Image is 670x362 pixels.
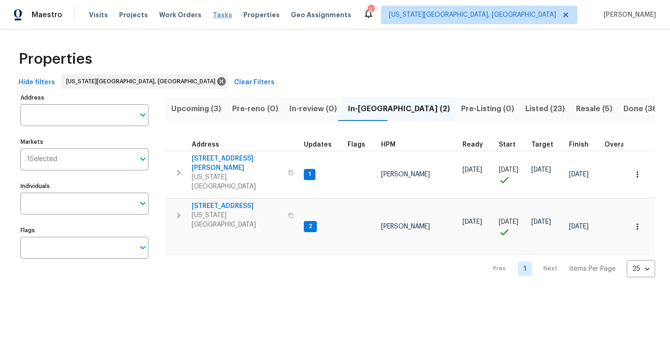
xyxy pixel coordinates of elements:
span: [STREET_ADDRESS][PERSON_NAME] [192,154,282,173]
div: Earliest renovation start date (first business day after COE or Checkout) [462,141,491,148]
span: [DATE] [531,219,551,225]
label: Individuals [20,183,148,189]
td: Project started on time [495,151,528,198]
span: Projects [119,10,148,20]
span: [US_STATE][GEOGRAPHIC_DATA] [192,173,282,191]
span: Start [499,141,516,148]
button: Open [136,241,149,254]
span: Work Orders [159,10,201,20]
span: Maestro [32,10,62,20]
span: [US_STATE][GEOGRAPHIC_DATA], [GEOGRAPHIC_DATA] [66,77,219,86]
span: [DATE] [569,223,589,230]
button: Clear Filters [230,74,278,91]
label: Address [20,95,148,101]
span: Pre-Listing (0) [461,102,514,115]
span: [PERSON_NAME] [381,171,430,178]
nav: Pagination Navigation [484,260,655,277]
span: [DATE] [462,219,482,225]
span: Flags [348,141,365,148]
button: Open [136,108,149,121]
span: Finish [569,141,589,148]
p: Items Per Page [569,264,616,274]
a: Goto page 1 [518,261,532,276]
div: Actual renovation start date [499,141,524,148]
span: 2 [305,222,316,230]
span: Address [192,141,219,148]
span: Overall [604,141,629,148]
span: Resale (5) [576,102,612,115]
span: Listed (23) [525,102,565,115]
span: In-review (0) [289,102,337,115]
span: Updates [304,141,332,148]
span: Geo Assignments [291,10,351,20]
span: 1 [305,170,315,178]
span: [PERSON_NAME] [381,223,430,230]
span: Visits [89,10,108,20]
div: Projected renovation finish date [569,141,597,148]
span: In-[GEOGRAPHIC_DATA] (2) [348,102,450,115]
span: Hide filters [19,77,55,88]
div: Days past target finish date [604,141,637,148]
div: 25 [627,257,655,281]
span: Pre-reno (0) [232,102,278,115]
span: [STREET_ADDRESS] [192,201,282,211]
span: [DATE] [569,171,589,178]
span: Clear Filters [234,77,275,88]
span: Target [531,141,553,148]
div: Target renovation project end date [531,141,562,148]
span: Upcoming (3) [171,102,221,115]
span: Done (362) [623,102,665,115]
td: Project started on time [495,199,528,255]
label: Flags [20,228,148,233]
div: [US_STATE][GEOGRAPHIC_DATA], [GEOGRAPHIC_DATA] [61,74,228,89]
div: 6 [368,6,374,15]
button: Open [136,197,149,210]
span: [DATE] [499,219,518,225]
span: [DATE] [462,167,482,173]
span: [US_STATE][GEOGRAPHIC_DATA] [192,211,282,229]
span: 1 Selected [27,155,57,163]
span: [DATE] [531,167,551,173]
span: [PERSON_NAME] [600,10,656,20]
span: Properties [243,10,280,20]
label: Markets [20,139,148,145]
span: Properties [19,54,92,64]
button: Hide filters [15,74,59,91]
span: HPM [381,141,395,148]
span: Tasks [213,12,232,18]
span: Ready [462,141,483,148]
button: Open [136,153,149,166]
span: [DATE] [499,167,518,173]
span: [US_STATE][GEOGRAPHIC_DATA], [GEOGRAPHIC_DATA] [389,10,556,20]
